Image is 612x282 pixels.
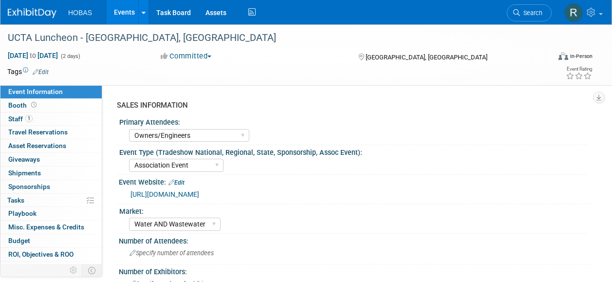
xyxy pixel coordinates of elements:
span: Tasks [7,196,24,204]
span: Asset Reservations [8,142,66,150]
button: Committed [157,51,215,61]
a: Edit [33,69,49,75]
span: to [28,52,37,59]
span: Booth [8,101,38,109]
a: ROI, Objectives & ROO [0,248,102,261]
a: Budget [0,234,102,247]
span: Playbook [8,209,37,217]
span: [GEOGRAPHIC_DATA], [GEOGRAPHIC_DATA] [366,54,487,61]
td: Toggle Event Tabs [82,264,102,277]
span: 1 [25,115,33,122]
div: UCTA Luncheon - [GEOGRAPHIC_DATA], [GEOGRAPHIC_DATA] [4,29,542,47]
img: Rebecca Gonchar [564,3,583,22]
div: Primary Attendees: [119,115,588,127]
img: ExhibitDay [8,8,56,18]
div: SALES INFORMATION [117,100,585,111]
div: Event Website: [119,175,593,188]
div: Event Format [507,51,593,65]
a: Travel Reservations [0,126,102,139]
a: Giveaways [0,153,102,166]
a: [URL][DOMAIN_NAME] [130,190,199,198]
a: Search [507,4,552,21]
td: Personalize Event Tab Strip [65,264,82,277]
span: [DATE] [DATE] [7,51,58,60]
a: Edit [168,179,185,186]
div: Number of Attendees: [119,234,593,246]
span: Misc. Expenses & Credits [8,223,84,231]
div: Event Rating [566,67,592,72]
span: Giveaways [8,155,40,163]
span: ROI, Objectives & ROO [8,250,74,258]
a: Sponsorships [0,180,102,193]
span: Travel Reservations [8,128,68,136]
span: HOBAS [68,9,92,17]
a: Tasks [0,194,102,207]
a: Shipments [0,167,102,180]
div: In-Person [570,53,593,60]
span: Specify number of attendees [130,249,214,257]
a: Booth [0,99,102,112]
a: Staff1 [0,113,102,126]
span: Event Information [8,88,63,95]
a: Event Information [0,85,102,98]
span: Attachments [8,264,47,272]
a: Playbook [0,207,102,220]
div: Event Type (Tradeshow National, Regional, State, Sponsorship, Assoc Event): [119,145,588,157]
a: Attachments [0,262,102,275]
a: Misc. Expenses & Credits [0,221,102,234]
span: Sponsorships [8,183,50,190]
span: Budget [8,237,30,244]
span: (2 days) [60,53,80,59]
img: Format-Inperson.png [558,52,568,60]
span: Search [520,9,542,17]
div: Number of Exhibitors: [119,264,593,277]
td: Tags [7,67,49,76]
span: Staff [8,115,33,123]
div: Market: [119,204,588,216]
span: Booth not reserved yet [29,101,38,109]
a: Asset Reservations [0,139,102,152]
span: Shipments [8,169,41,177]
